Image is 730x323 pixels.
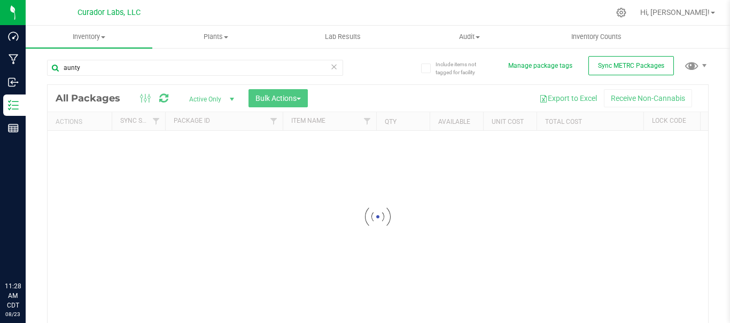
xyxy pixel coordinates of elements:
[8,100,19,111] inline-svg: Inventory
[279,26,406,48] a: Lab Results
[153,32,278,42] span: Plants
[26,26,152,48] a: Inventory
[407,32,532,42] span: Audit
[5,310,21,318] p: 08/23
[615,7,628,18] div: Manage settings
[508,61,572,70] button: Manage package tags
[330,60,338,74] span: Clear
[588,56,674,75] button: Sync METRC Packages
[8,31,19,42] inline-svg: Dashboard
[8,77,19,88] inline-svg: Inbound
[152,26,279,48] a: Plants
[557,32,636,42] span: Inventory Counts
[47,60,343,76] input: Search Package ID, Item Name, SKU, Lot or Part Number...
[533,26,659,48] a: Inventory Counts
[26,32,152,42] span: Inventory
[8,54,19,65] inline-svg: Manufacturing
[5,281,21,310] p: 11:28 AM CDT
[8,123,19,133] inline-svg: Reports
[77,8,141,17] span: Curador Labs, LLC
[640,8,710,17] span: Hi, [PERSON_NAME]!
[406,26,533,48] a: Audit
[436,60,489,76] span: Include items not tagged for facility
[310,32,375,42] span: Lab Results
[598,62,664,69] span: Sync METRC Packages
